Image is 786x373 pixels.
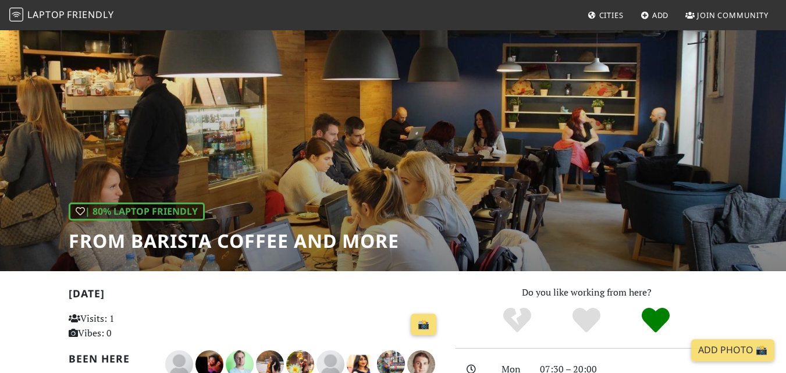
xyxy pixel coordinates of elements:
[69,353,151,365] h2: Been here
[69,311,184,341] p: Visits: 1 Vibes: 0
[9,5,114,26] a: LaptopFriendly LaptopFriendly
[652,10,669,20] span: Add
[316,357,347,370] span: Maria Dimitrova
[67,8,113,21] span: Friendly
[27,8,65,21] span: Laptop
[347,357,377,370] span: Catherine Babu
[256,357,286,370] span: Михаела Драгнева
[456,285,718,300] p: Do you like working from here?
[286,357,316,370] span: Rositsa Grigorova
[195,357,226,370] span: John
[483,306,552,335] div: No
[165,357,195,370] span: Nikol Dimitrova
[697,10,769,20] span: Join Community
[621,306,690,335] div: Definitely!
[583,5,628,26] a: Cities
[226,357,256,370] span: Edward Woodcock
[69,203,205,221] div: | 80% Laptop Friendly
[599,10,624,20] span: Cities
[407,357,435,370] span: Andriy Mudryy
[552,306,621,335] div: Yes
[681,5,773,26] a: Join Community
[377,357,407,370] span: Veronika Dzhambazova
[691,339,774,361] a: Add Photo 📸
[69,287,442,304] h2: [DATE]
[9,8,23,22] img: LaptopFriendly
[636,5,674,26] a: Add
[411,314,436,336] a: 📸
[69,230,399,252] h1: From Barista Coffee And More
